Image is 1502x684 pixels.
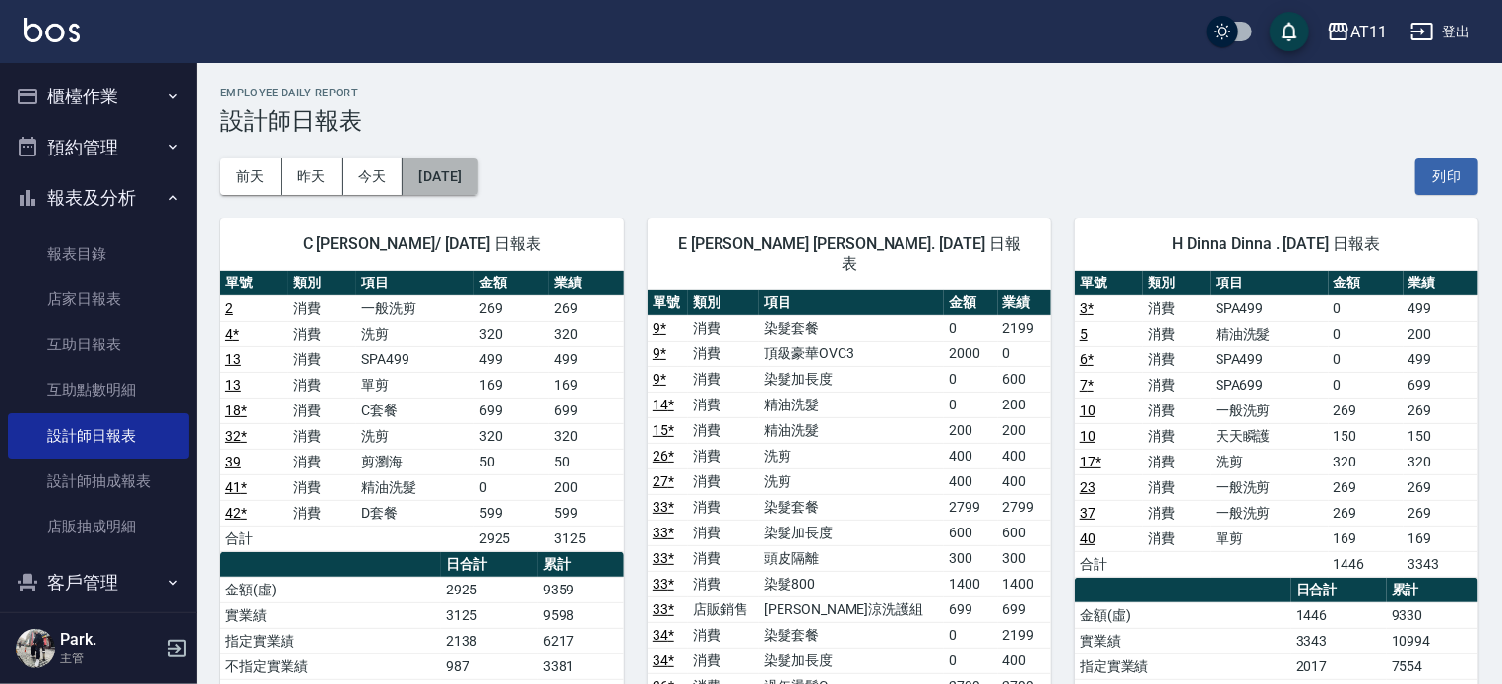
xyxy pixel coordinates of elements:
[1404,271,1478,296] th: 業績
[225,454,241,469] a: 39
[549,295,624,321] td: 269
[1329,500,1404,526] td: 269
[549,321,624,346] td: 320
[1143,271,1211,296] th: 類別
[759,571,944,596] td: 染髮800
[944,545,997,571] td: 300
[944,417,997,443] td: 200
[282,158,343,195] button: 昨天
[688,315,759,341] td: 消費
[759,392,944,417] td: 精油洗髮
[1329,321,1404,346] td: 0
[220,107,1478,135] h3: 設計師日報表
[288,500,356,526] td: 消費
[1404,449,1478,474] td: 320
[688,417,759,443] td: 消費
[1291,628,1387,653] td: 3343
[1291,653,1387,679] td: 2017
[1329,295,1404,321] td: 0
[1211,449,1329,474] td: 洗剪
[538,577,624,602] td: 9359
[8,459,189,504] a: 設計師抽成報表
[944,443,997,468] td: 400
[60,630,160,650] h5: Park.
[549,500,624,526] td: 599
[1319,12,1395,52] button: AT11
[648,290,688,316] th: 單號
[225,377,241,393] a: 13
[1404,295,1478,321] td: 499
[244,234,600,254] span: C [PERSON_NAME]/ [DATE] 日報表
[8,322,189,367] a: 互助日報表
[220,526,288,551] td: 合計
[1404,346,1478,372] td: 499
[1143,423,1211,449] td: 消費
[944,571,997,596] td: 1400
[759,443,944,468] td: 洗剪
[220,271,288,296] th: 單號
[356,295,474,321] td: 一般洗剪
[1387,653,1478,679] td: 7554
[474,526,549,551] td: 2925
[1415,158,1478,195] button: 列印
[356,398,474,423] td: C套餐
[1329,398,1404,423] td: 269
[759,622,944,648] td: 染髮套餐
[1404,372,1478,398] td: 699
[288,372,356,398] td: 消費
[998,648,1051,673] td: 400
[538,653,624,679] td: 3381
[220,158,282,195] button: 前天
[288,423,356,449] td: 消費
[24,18,80,42] img: Logo
[1075,602,1291,628] td: 金額(虛)
[288,474,356,500] td: 消費
[474,346,549,372] td: 499
[356,423,474,449] td: 洗剪
[220,602,441,628] td: 實業績
[288,295,356,321] td: 消費
[1329,346,1404,372] td: 0
[288,271,356,296] th: 類別
[403,158,477,195] button: [DATE]
[1403,14,1478,50] button: 登出
[549,474,624,500] td: 200
[1404,398,1478,423] td: 269
[998,520,1051,545] td: 600
[688,392,759,417] td: 消費
[356,271,474,296] th: 項目
[1329,372,1404,398] td: 0
[8,504,189,549] a: 店販抽成明細
[1211,500,1329,526] td: 一般洗剪
[225,300,233,316] a: 2
[1291,578,1387,603] th: 日合計
[944,366,997,392] td: 0
[1098,234,1455,254] span: H Dinna Dinna . [DATE] 日報表
[1075,653,1291,679] td: 指定實業績
[8,557,189,608] button: 客戶管理
[1404,321,1478,346] td: 200
[1080,505,1095,521] a: 37
[549,372,624,398] td: 169
[759,520,944,545] td: 染髮加長度
[1404,500,1478,526] td: 269
[1075,271,1143,296] th: 單號
[1080,479,1095,495] a: 23
[549,526,624,551] td: 3125
[688,545,759,571] td: 消費
[1075,271,1478,578] table: a dense table
[1211,346,1329,372] td: SPA499
[688,443,759,468] td: 消費
[220,577,441,602] td: 金額(虛)
[944,520,997,545] td: 600
[998,596,1051,622] td: 699
[944,596,997,622] td: 699
[441,577,538,602] td: 2925
[944,290,997,316] th: 金額
[998,622,1051,648] td: 2199
[1329,551,1404,577] td: 1446
[998,494,1051,520] td: 2799
[1143,398,1211,423] td: 消費
[441,628,538,653] td: 2138
[688,290,759,316] th: 類別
